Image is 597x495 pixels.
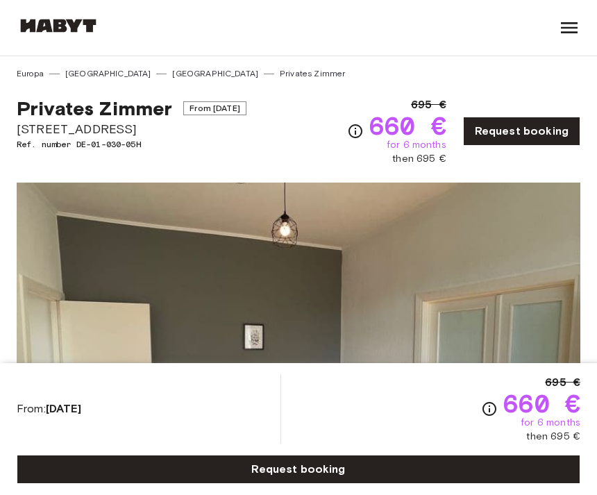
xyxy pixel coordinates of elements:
span: 660 € [503,391,580,416]
span: Privates Zimmer [17,97,172,120]
img: Habyt [17,19,100,33]
a: Request booking [463,117,580,146]
span: for 6 months [521,416,580,430]
a: Request booking [17,455,580,484]
a: [GEOGRAPHIC_DATA] [172,67,258,80]
span: then 695 € [526,430,580,444]
svg: Check cost overview for full price breakdown. Please note that discounts apply to new joiners onl... [347,123,364,140]
span: then 695 € [392,152,446,166]
span: Ref. number DE-01-030-05H [17,138,246,151]
span: 695 € [545,374,580,391]
span: 660 € [369,113,446,138]
svg: Check cost overview for full price breakdown. Please note that discounts apply to new joiners onl... [481,401,498,417]
span: [STREET_ADDRESS] [17,120,246,138]
span: From [DATE] [183,101,246,115]
a: [GEOGRAPHIC_DATA] [65,67,151,80]
a: Privates Zimmer [280,67,345,80]
span: From: [17,401,81,417]
span: 695 € [411,97,446,113]
span: for 6 months [387,138,446,152]
b: [DATE] [46,402,81,415]
a: Europa [17,67,44,80]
